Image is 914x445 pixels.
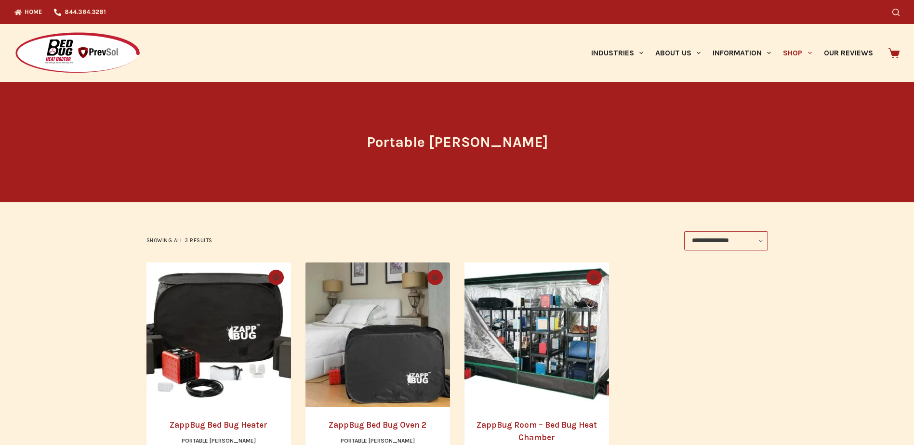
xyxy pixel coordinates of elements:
a: ZappBug Bed Bug Heater [170,420,267,430]
a: Shop [777,24,818,82]
img: Prevsol/Bed Bug Heat Doctor [14,32,141,75]
a: ZappBug Bed Bug Heater [146,262,291,407]
p: Showing all 3 results [146,236,213,245]
button: Quick view toggle [427,270,443,285]
a: ZappBug Bed Bug Oven 2 [329,420,426,430]
nav: Primary [585,24,879,82]
a: Portable [PERSON_NAME] [341,437,415,444]
a: Information [707,24,777,82]
a: Industries [585,24,649,82]
button: Search [892,9,900,16]
a: ZappBug Room – Bed Bug Heat Chamber [477,420,597,442]
a: Portable [PERSON_NAME] [182,437,256,444]
a: Our Reviews [818,24,879,82]
select: Shop order [684,231,768,250]
button: Quick view toggle [586,270,602,285]
a: ZappBug Room - Bed Bug Heat Chamber [464,262,609,407]
a: ZappBug Bed Bug Oven 2 [305,262,450,407]
a: About Us [649,24,706,82]
h1: Portable [PERSON_NAME] [277,131,638,153]
button: Quick view toggle [268,270,284,285]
